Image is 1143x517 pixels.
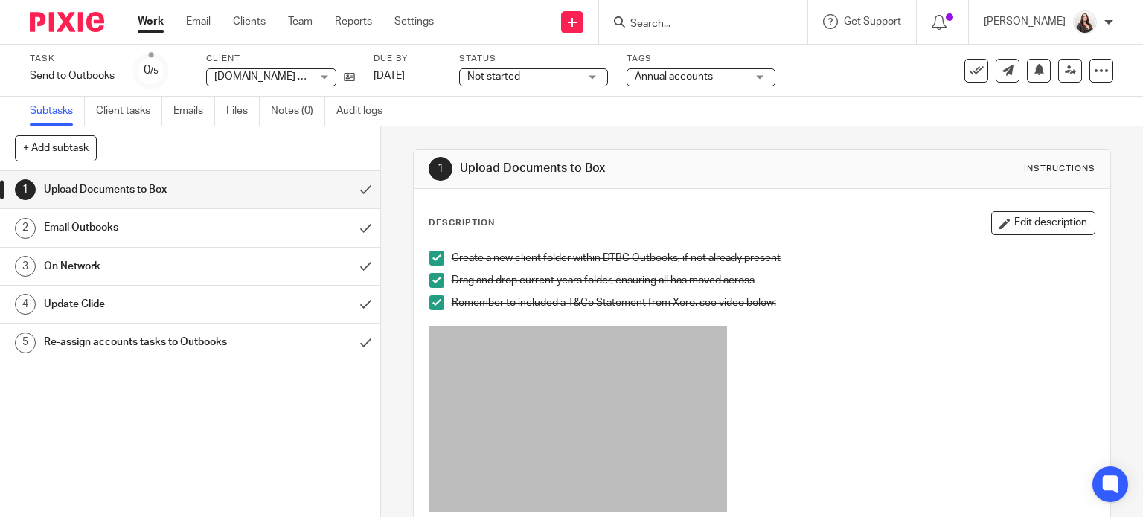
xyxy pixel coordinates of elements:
[186,14,211,29] a: Email
[44,255,238,277] h1: On Network
[233,14,266,29] a: Clients
[30,12,104,32] img: Pixie
[374,53,441,65] label: Due by
[429,157,452,181] div: 1
[459,53,608,65] label: Status
[144,62,159,79] div: 0
[30,68,115,83] div: Send to Outbooks
[44,216,238,239] h1: Email Outbooks
[1024,163,1095,175] div: Instructions
[226,97,260,126] a: Files
[15,179,36,200] div: 1
[30,97,85,126] a: Subtasks
[206,53,355,65] label: Client
[374,71,405,81] span: [DATE]
[629,18,763,31] input: Search
[467,71,520,82] span: Not started
[991,211,1095,235] button: Edit description
[429,217,495,229] p: Description
[138,14,164,29] a: Work
[1073,10,1097,34] img: 2022.jpg
[394,14,434,29] a: Settings
[452,273,1095,288] p: Drag and drop current years folder, ensuring all has moved across
[635,71,713,82] span: Annual accounts
[452,251,1095,266] p: Create a new client folder within DTBC Outbooks, if not already present
[15,135,97,161] button: + Add subtask
[44,179,238,201] h1: Upload Documents to Box
[844,16,901,27] span: Get Support
[30,53,115,65] label: Task
[150,67,159,75] small: /5
[96,97,162,126] a: Client tasks
[15,218,36,239] div: 2
[288,14,313,29] a: Team
[336,97,394,126] a: Audit logs
[335,14,372,29] a: Reports
[44,331,238,353] h1: Re-assign accounts tasks to Outbooks
[15,294,36,315] div: 4
[984,14,1066,29] p: [PERSON_NAME]
[173,97,215,126] a: Emails
[44,293,238,315] h1: Update Glide
[460,161,793,176] h1: Upload Documents to Box
[214,71,333,82] span: [DOMAIN_NAME] Limited
[15,256,36,277] div: 3
[452,295,1095,310] p: Remember to included a T&Co Statement from Xero, see video below:
[271,97,325,126] a: Notes (0)
[627,53,775,65] label: Tags
[15,333,36,353] div: 5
